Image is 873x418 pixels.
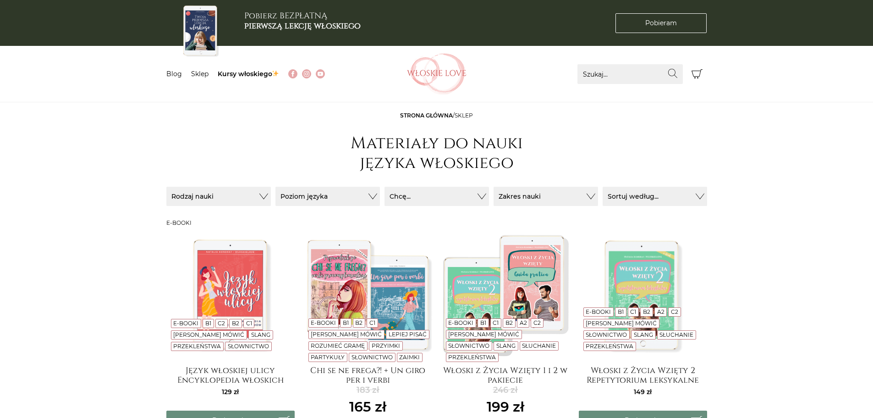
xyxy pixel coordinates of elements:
[448,331,519,338] a: [PERSON_NAME] mówić
[205,320,211,327] a: B1
[355,319,362,326] a: B2
[618,308,624,315] a: B1
[522,342,556,349] a: Słuchanie
[218,70,280,78] a: Kursy włoskiego
[311,342,365,349] a: Rozumieć gramę
[173,343,221,350] a: Przekleństwa
[244,20,361,32] b: pierwszą lekcję włoskiego
[191,70,209,78] a: Sklep
[487,396,524,417] ins: 199
[389,331,427,338] a: Lepiej pisać
[407,53,467,95] img: Włoskielove
[218,320,225,327] a: C2
[311,331,382,338] a: [PERSON_NAME] mówić
[586,320,657,327] a: [PERSON_NAME] mówić
[520,319,527,326] a: A2
[671,308,678,315] a: C2
[615,13,707,33] a: Pobieram
[166,70,182,78] a: Blog
[166,366,295,384] a: Język włoskiej ulicy Encyklopedia włoskich wulgaryzmów
[166,220,707,226] h3: E-booki
[494,187,598,206] button: Zakres nauki
[480,319,486,326] a: B1
[634,388,652,396] span: 149
[345,134,528,173] h1: Materiały do nauki języka włoskiego
[400,112,453,119] a: Strona główna
[603,187,707,206] button: Sortuj według...
[311,354,345,361] a: Partykuły
[448,319,473,326] a: E-booki
[400,112,473,119] span: /
[228,343,269,350] a: Słownictwo
[369,319,375,326] a: C1
[487,384,524,396] del: 246
[586,343,633,350] a: Przekleństwa
[579,366,707,384] a: Włoski z Życia Wzięty 2 Repetytorium leksykalne
[448,342,489,349] a: Słownictwo
[349,384,386,396] del: 183
[441,366,570,384] a: Włoski z Życia Wzięty 1 i 2 w pakiecie
[222,388,239,396] span: 129
[232,320,239,327] a: B2
[455,112,473,119] span: sklep
[251,331,270,338] a: Slang
[244,11,361,31] h3: Pobierz BEZPŁATNĄ
[351,354,393,361] a: Słownictwo
[645,18,677,28] span: Pobieram
[687,64,707,84] button: Koszyk
[659,331,693,338] a: Słuchanie
[173,320,198,327] a: E-booki
[657,308,664,315] a: A2
[643,308,650,315] a: B2
[343,319,349,326] a: B1
[577,64,683,84] input: Szukaj...
[384,187,489,206] button: Chcę...
[634,331,653,338] a: Slang
[505,319,513,326] a: B2
[372,342,400,349] a: Przyimki
[630,308,636,315] a: C1
[304,366,432,384] a: Chi se ne frega?! + Un giro per i verbi
[173,331,244,338] a: [PERSON_NAME] mówić
[493,319,499,326] a: C1
[496,342,516,349] a: Slang
[349,396,386,417] ins: 165
[399,354,420,361] a: Zaimki
[166,187,271,206] button: Rodzaj nauki
[275,187,380,206] button: Poziom języka
[448,354,496,361] a: Przekleństwa
[533,319,541,326] a: C2
[311,319,336,326] a: E-booki
[272,70,279,77] img: ✨
[586,308,611,315] a: E-booki
[246,320,252,327] a: C1
[586,331,627,338] a: Słownictwo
